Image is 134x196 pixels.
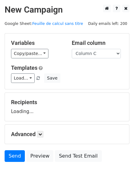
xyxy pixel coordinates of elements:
[86,20,129,27] span: Daily emails left: 200
[11,99,123,115] div: Loading...
[5,150,25,162] a: Send
[11,73,35,83] a: Load...
[72,40,123,46] h5: Email column
[5,5,129,15] h2: New Campaign
[11,99,123,106] h5: Recipients
[32,21,83,26] a: Feuille de calcul sans titre
[11,49,48,58] a: Copy/paste...
[5,21,83,26] small: Google Sheet:
[26,150,53,162] a: Preview
[11,131,123,138] h5: Advanced
[44,73,60,83] button: Save
[11,40,63,46] h5: Variables
[55,150,101,162] a: Send Test Email
[86,21,129,26] a: Daily emails left: 200
[11,65,37,71] a: Templates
